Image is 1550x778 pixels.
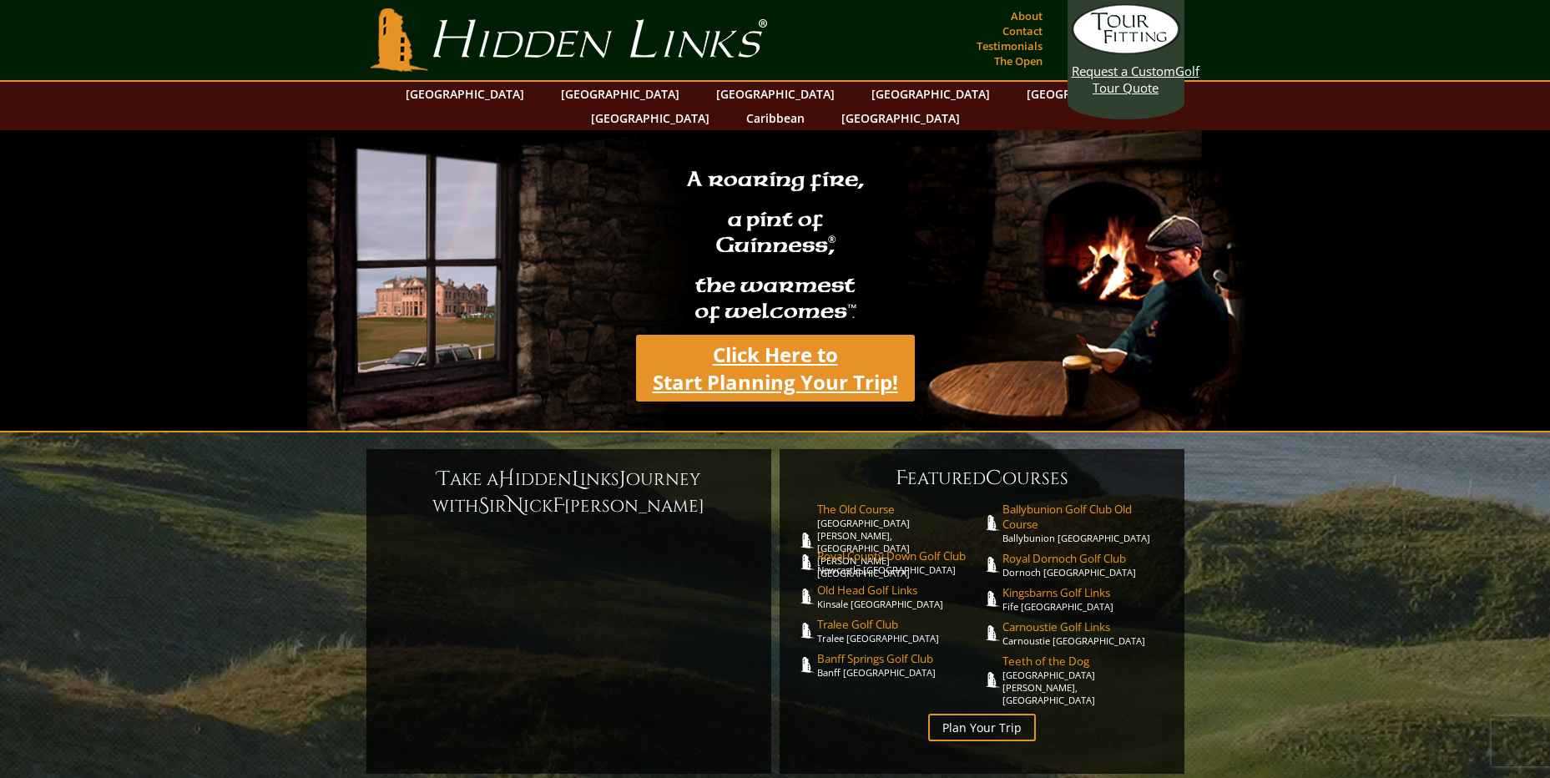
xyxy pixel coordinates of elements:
span: Tralee Golf Club [817,617,982,632]
a: About [1007,4,1047,28]
a: Tralee Golf ClubTralee [GEOGRAPHIC_DATA] [817,617,982,644]
a: Old Head Golf LinksKinsale [GEOGRAPHIC_DATA] [817,583,982,610]
span: L [572,466,580,493]
span: F [896,465,907,492]
h2: A roaring fire, a pint of Guinness , the warmest of welcomes™. [676,159,875,335]
a: Click Here toStart Planning Your Trip! [636,335,915,402]
a: The Old Course[GEOGRAPHIC_DATA][PERSON_NAME], [GEOGRAPHIC_DATA][PERSON_NAME] [GEOGRAPHIC_DATA] [817,502,982,579]
a: Plan Your Trip [928,714,1036,741]
span: S [478,493,489,519]
a: [GEOGRAPHIC_DATA] [397,82,533,106]
a: Testimonials [972,34,1047,58]
a: Kingsbarns Golf LinksFife [GEOGRAPHIC_DATA] [1002,585,1168,613]
a: Teeth of the Dog[GEOGRAPHIC_DATA][PERSON_NAME], [GEOGRAPHIC_DATA] [1002,654,1168,706]
span: Royal County Down Golf Club [817,548,982,563]
span: N [507,493,523,519]
a: The Open [990,49,1047,73]
a: [GEOGRAPHIC_DATA] [583,106,718,130]
span: H [498,466,515,493]
a: Contact [998,19,1047,43]
a: [GEOGRAPHIC_DATA] [708,82,843,106]
span: Kingsbarns Golf Links [1002,585,1168,600]
span: Ballybunion Golf Club Old Course [1002,502,1168,532]
a: [GEOGRAPHIC_DATA] [1018,82,1154,106]
span: J [619,466,626,493]
span: T [437,466,450,493]
span: Request a Custom [1072,63,1175,79]
a: Royal County Down Golf ClubNewcastle [GEOGRAPHIC_DATA] [817,548,982,576]
span: Teeth of the Dog [1002,654,1168,669]
a: Royal Dornoch Golf ClubDornoch [GEOGRAPHIC_DATA] [1002,551,1168,578]
a: [GEOGRAPHIC_DATA] [863,82,998,106]
h6: ake a idden inks ourney with ir ick [PERSON_NAME] [383,466,755,519]
a: Ballybunion Golf Club Old CourseBallybunion [GEOGRAPHIC_DATA] [1002,502,1168,544]
span: The Old Course [817,502,982,517]
a: Caribbean [738,106,813,130]
a: Carnoustie Golf LinksCarnoustie [GEOGRAPHIC_DATA] [1002,619,1168,647]
span: Banff Springs Golf Club [817,651,982,666]
span: F [553,493,564,519]
a: [GEOGRAPHIC_DATA] [833,106,968,130]
a: Banff Springs Golf ClubBanff [GEOGRAPHIC_DATA] [817,651,982,679]
span: Royal Dornoch Golf Club [1002,551,1168,566]
span: Carnoustie Golf Links [1002,619,1168,634]
a: Request a CustomGolf Tour Quote [1072,4,1180,96]
a: [GEOGRAPHIC_DATA] [553,82,688,106]
span: C [986,465,1002,492]
h6: eatured ourses [796,465,1168,492]
span: Old Head Golf Links [817,583,982,598]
